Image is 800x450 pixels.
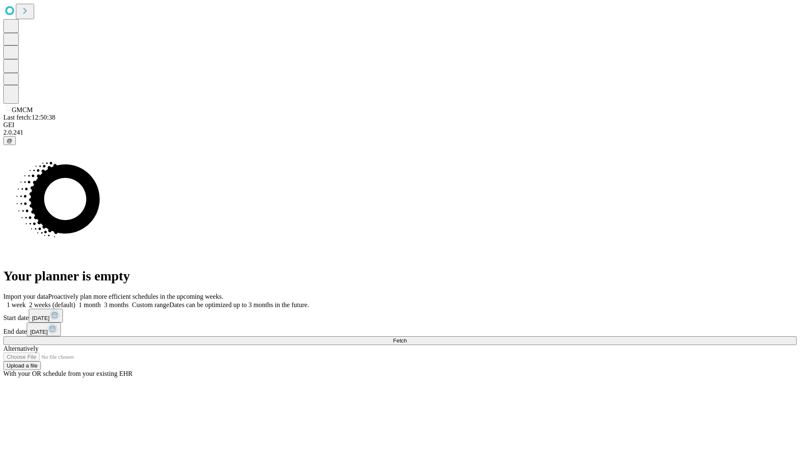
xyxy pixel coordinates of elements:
[169,301,309,308] span: Dates can be optimized up to 3 months in the future.
[3,345,38,352] span: Alternatively
[30,329,47,335] span: [DATE]
[3,322,797,336] div: End date
[104,301,129,308] span: 3 months
[27,322,61,336] button: [DATE]
[3,121,797,129] div: GEI
[3,136,16,145] button: @
[3,114,55,121] span: Last fetch: 12:50:38
[3,309,797,322] div: Start date
[132,301,169,308] span: Custom range
[7,137,12,144] span: @
[29,309,63,322] button: [DATE]
[3,370,132,377] span: With your OR schedule from your existing EHR
[3,293,48,300] span: Import your data
[393,337,407,344] span: Fetch
[79,301,101,308] span: 1 month
[12,106,33,113] span: GMCM
[3,361,41,370] button: Upload a file
[32,315,50,321] span: [DATE]
[7,301,26,308] span: 1 week
[3,129,797,136] div: 2.0.241
[29,301,75,308] span: 2 weeks (default)
[48,293,223,300] span: Proactively plan more efficient schedules in the upcoming weeks.
[3,268,797,284] h1: Your planner is empty
[3,336,797,345] button: Fetch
